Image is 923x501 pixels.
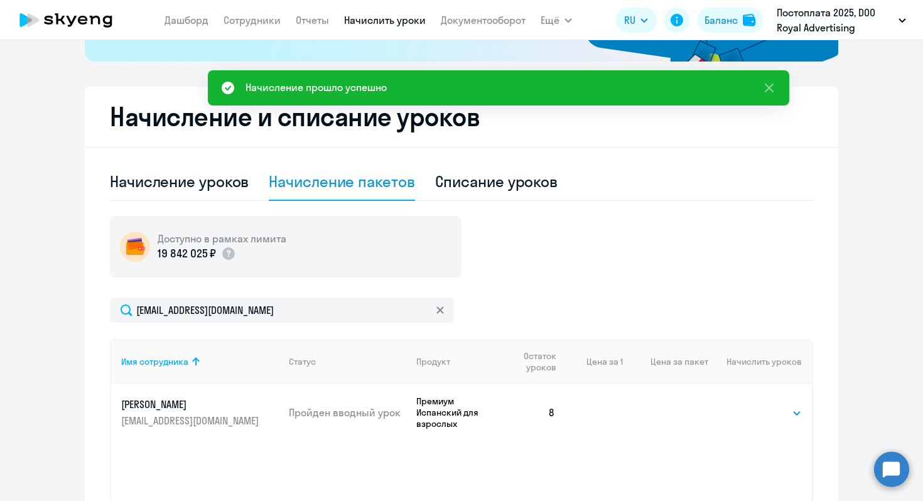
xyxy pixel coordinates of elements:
a: Отчеты [296,14,329,26]
th: Начислить уроков [708,339,812,384]
img: wallet-circle.png [120,232,150,262]
a: Дашборд [165,14,208,26]
p: Пройден вводный урок [289,406,407,419]
p: [EMAIL_ADDRESS][DOMAIN_NAME] [121,414,262,428]
button: Ещё [541,8,572,33]
img: balance [743,14,755,26]
div: Баланс [704,13,738,28]
div: Начисление пакетов [269,171,414,191]
th: Цена за 1 [565,339,623,384]
div: Статус [289,356,316,367]
div: Списание уроков [435,171,558,191]
div: Начисление прошло успешно [246,80,387,95]
button: Балансbalance [697,8,763,33]
a: Начислить уроки [344,14,426,26]
h2: Начисление и списание уроков [110,102,813,132]
div: Имя сотрудника [121,356,279,367]
div: Статус [289,356,407,367]
p: 19 842 025 ₽ [158,245,216,262]
a: Документооборот [441,14,526,26]
div: Продукт [416,356,501,367]
a: [PERSON_NAME][EMAIL_ADDRESS][DOMAIN_NAME] [121,397,279,428]
div: Начисление уроков [110,171,249,191]
p: Постоплата 2025, DOO Royal Advertising [777,5,893,35]
td: 8 [501,384,565,441]
p: [PERSON_NAME] [121,397,262,411]
div: Продукт [416,356,450,367]
div: Имя сотрудника [121,356,188,367]
h5: Доступно в рамках лимита [158,232,286,245]
button: Постоплата 2025, DOO Royal Advertising [770,5,912,35]
p: Премиум Испанский для взрослых [416,396,501,429]
span: RU [624,13,635,28]
th: Цена за пакет [623,339,708,384]
input: Поиск по имени, email, продукту или статусу [110,298,454,323]
div: Остаток уроков [511,350,565,373]
span: Остаток уроков [511,350,556,373]
a: Сотрудники [224,14,281,26]
span: Ещё [541,13,559,28]
button: RU [615,8,657,33]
